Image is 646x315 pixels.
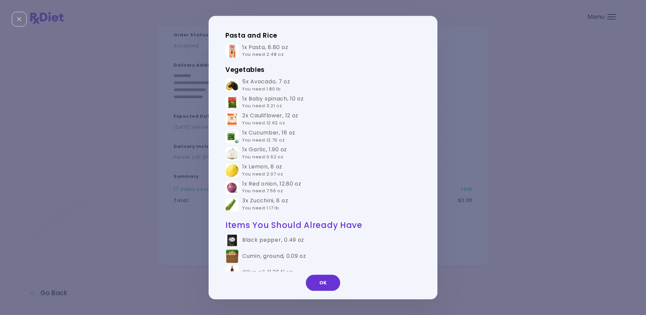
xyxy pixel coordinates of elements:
[242,163,283,178] div: 1x Lemon , 8 oz
[242,253,306,260] div: Cumin, ground , 0.09 oz
[242,113,298,127] div: 2x Cauliflower , 12 oz
[306,275,340,291] button: OK
[242,95,304,110] div: 1x Baby spinach , 10 oz
[242,78,290,93] div: 5x Avocado , 7 oz
[242,137,285,143] span: You need : 12.70 oz
[242,44,288,58] div: 1x Pasta , 8.80 oz
[225,65,421,76] h3: Vegetables
[225,30,421,41] h3: Pasta and Rice
[242,129,295,144] div: 1x Cucumber , 16 oz
[242,120,285,126] span: You need : 12.62 oz
[225,220,421,230] h2: Items You Should Already Have
[242,86,281,92] span: You need : 1.80 lb
[242,237,304,244] div: Black pepper , 0.49 oz
[12,12,27,27] div: Close
[242,154,284,160] span: You need : 0.62 oz
[242,198,288,212] div: 3x Zucchini , 8 oz
[242,51,284,58] span: You need : 2.48 oz
[242,205,279,211] span: You need : 1.17 lb
[242,188,283,194] span: You need : 7.56 oz
[242,103,282,109] span: You need : 3.21 oz
[242,269,293,276] div: Olive oil , 11.39 fl oz
[242,171,283,177] span: You need : 2.07 oz
[242,181,301,195] div: 1x Red onion , 12.80 oz
[242,147,287,161] div: 1x Garlic , 1.90 oz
